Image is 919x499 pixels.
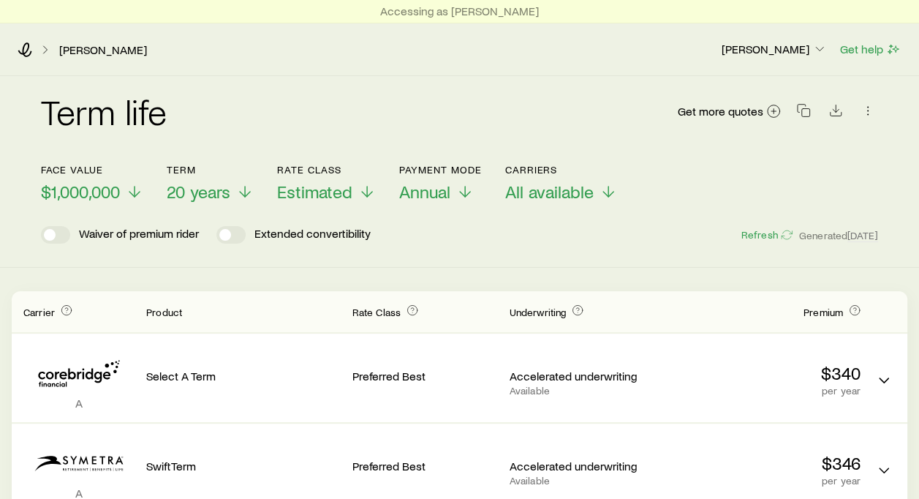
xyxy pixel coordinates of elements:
[505,181,594,202] span: All available
[721,41,828,59] button: [PERSON_NAME]
[510,306,567,318] span: Underwriting
[740,228,793,242] button: Refresh
[399,164,482,203] button: Payment ModeAnnual
[510,459,655,473] p: Accelerated underwriting
[352,369,497,383] p: Preferred Best
[510,475,655,487] p: Available
[667,385,861,397] p: per year
[667,475,861,487] p: per year
[58,43,148,57] a: [PERSON_NAME]
[399,181,450,202] span: Annual
[79,226,199,244] p: Waiver of premium rider
[254,226,371,244] p: Extended convertibility
[667,453,861,473] p: $346
[799,229,878,242] span: Generated
[667,363,861,383] p: $340
[23,396,135,410] p: A
[41,164,143,176] p: Face value
[825,106,846,120] a: Download CSV
[510,385,655,397] p: Available
[380,4,539,18] p: Accessing as [PERSON_NAME]
[847,229,878,242] span: [DATE]
[167,181,230,202] span: 20 years
[505,164,617,176] p: Carriers
[146,306,182,318] span: Product
[803,306,843,318] span: Premium
[167,164,254,176] p: Term
[352,459,497,473] p: Preferred Best
[399,164,482,176] p: Payment Mode
[677,103,782,120] a: Get more quotes
[678,105,763,117] span: Get more quotes
[505,164,617,203] button: CarriersAll available
[41,94,167,129] h2: Term life
[146,459,340,473] p: SwiftTerm
[277,181,352,202] span: Estimated
[146,369,340,383] p: Select A Term
[167,164,254,203] button: Term20 years
[352,306,401,318] span: Rate Class
[277,164,376,176] p: Rate Class
[41,164,143,203] button: Face value$1,000,000
[23,306,55,318] span: Carrier
[839,41,901,58] button: Get help
[41,181,120,202] span: $1,000,000
[510,369,655,383] p: Accelerated underwriting
[277,164,376,203] button: Rate ClassEstimated
[722,42,827,56] p: [PERSON_NAME]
